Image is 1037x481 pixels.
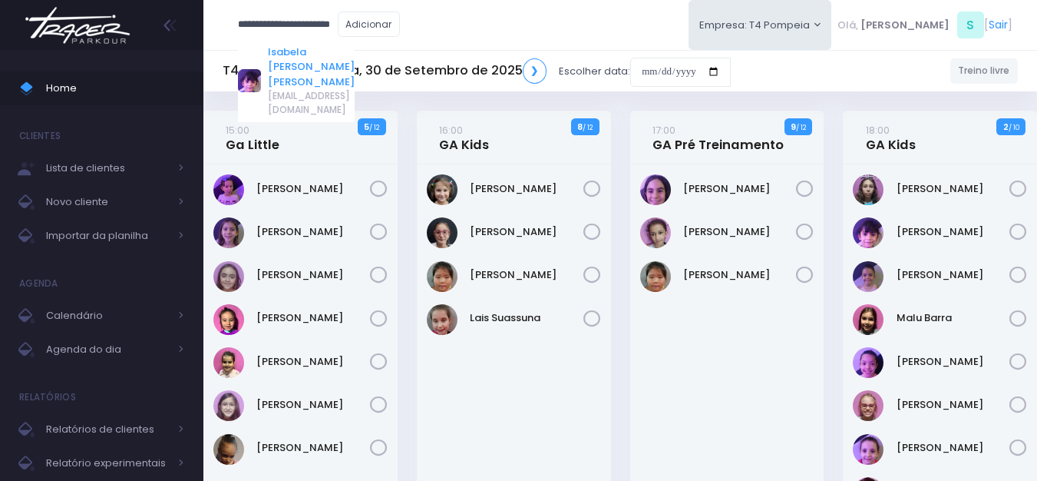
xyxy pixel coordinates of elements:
[256,310,370,326] a: [PERSON_NAME]
[213,347,244,378] img: Nicole Esteves Fabri
[897,181,1010,197] a: [PERSON_NAME]
[1009,123,1019,132] small: / 10
[897,224,1010,240] a: [PERSON_NAME]
[213,434,244,465] img: Sophia Crispi Marques dos Santos
[470,310,583,326] a: Lais Suassuna
[796,123,806,132] small: / 12
[268,45,355,90] a: Isabela [PERSON_NAME] [PERSON_NAME]
[897,440,1010,456] a: [PERSON_NAME]
[213,174,244,205] img: Alice Mattos
[523,58,547,84] a: ❯
[957,12,984,38] span: S
[256,397,370,413] a: [PERSON_NAME]
[223,58,547,84] h5: T4 Pompeia Terça, 30 de Setembro de 2025
[223,54,731,89] div: Escolher data:
[989,17,1008,33] a: Sair
[860,18,949,33] span: [PERSON_NAME]
[427,261,457,292] img: Júlia Ayumi Tiba
[268,89,355,117] span: [EMAIL_ADDRESS][DOMAIN_NAME]
[46,226,169,246] span: Importar da planilha
[427,217,457,248] img: Julia Abrell Ribeiro
[853,434,883,465] img: Rafaella Westphalen Porto Ravasi
[369,123,379,132] small: / 12
[652,123,675,138] small: 17:00
[652,122,784,153] a: 17:00GA Pré Treinamento
[950,58,1019,84] a: Treino livre
[683,181,797,197] a: [PERSON_NAME]
[46,78,184,98] span: Home
[470,181,583,197] a: [PERSON_NAME]
[640,217,671,248] img: Ivy Miki Miessa Guadanuci
[256,224,370,240] a: [PERSON_NAME]
[683,224,797,240] a: [PERSON_NAME]
[439,123,463,138] small: 16:00
[46,453,169,473] span: Relatório experimentais
[683,267,797,283] a: [PERSON_NAME]
[46,420,169,440] span: Relatórios de clientes
[213,217,244,248] img: Antonella Zappa Marques
[19,121,61,151] h4: Clientes
[213,304,244,335] img: Júlia Meneguim Merlo
[256,354,370,370] a: [PERSON_NAME]
[364,121,369,133] strong: 5
[46,306,169,326] span: Calendário
[46,340,169,360] span: Agenda do dia
[19,382,76,413] h4: Relatórios
[256,267,370,283] a: [PERSON_NAME]
[853,390,883,421] img: Paola baldin Barreto Armentano
[1003,121,1009,133] strong: 2
[226,122,279,153] a: 15:00Ga Little
[46,158,169,178] span: Lista de clientes
[470,267,583,283] a: [PERSON_NAME]
[19,268,58,299] h4: Agenda
[853,217,883,248] img: Isabela dela plata souza
[831,8,1018,42] div: [ ]
[640,174,671,205] img: Antonella Rossi Paes Previtalli
[256,181,370,197] a: [PERSON_NAME]
[427,174,457,205] img: Beatriz Abrell Ribeiro
[427,304,457,335] img: Lais Suassuna
[470,224,583,240] a: [PERSON_NAME]
[791,121,796,133] strong: 9
[577,121,583,133] strong: 8
[853,261,883,292] img: LIZ WHITAKER DE ALMEIDA BORGES
[338,12,401,37] a: Adicionar
[897,354,1010,370] a: [PERSON_NAME]
[256,440,370,456] a: [PERSON_NAME]
[837,18,858,33] span: Olá,
[853,347,883,378] img: Nina amorim
[866,123,890,138] small: 18:00
[226,123,249,138] small: 15:00
[897,397,1010,413] a: [PERSON_NAME]
[640,261,671,292] img: Júlia Ayumi Tiba
[897,310,1010,326] a: Malu Barra
[853,174,883,205] img: Filomena Caruso Grano
[213,390,244,421] img: Olívia Marconato Pizzo
[853,304,883,335] img: Malu Barra Guirro
[866,122,916,153] a: 18:00GA Kids
[439,122,489,153] a: 16:00GA Kids
[897,267,1010,283] a: [PERSON_NAME]
[213,261,244,292] img: Eloah Meneguim Tenorio
[583,123,593,132] small: / 12
[46,192,169,212] span: Novo cliente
